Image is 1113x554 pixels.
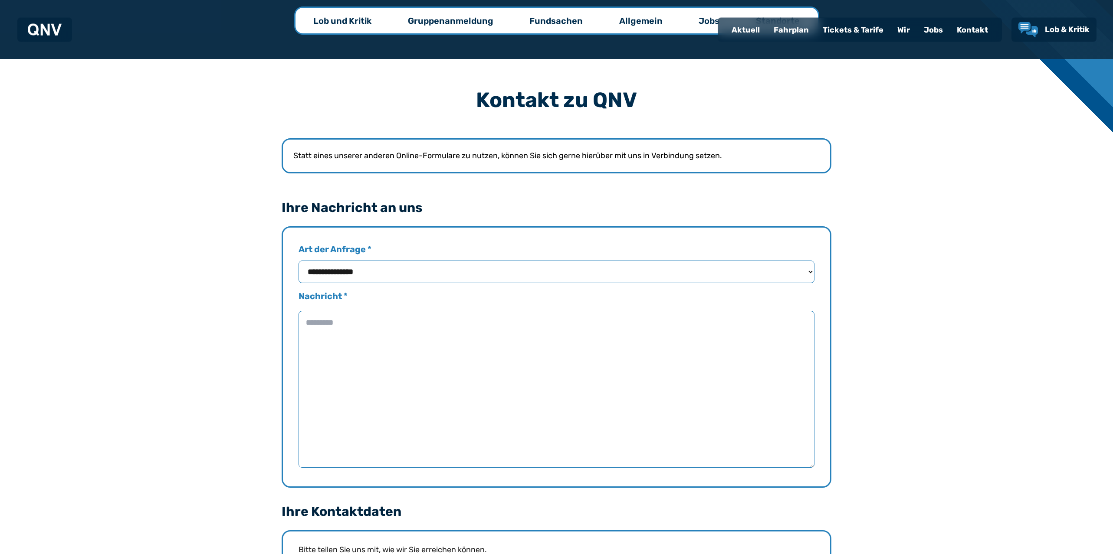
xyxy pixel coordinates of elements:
[313,15,371,27] p: Lob und Kritik
[950,18,995,41] a: Kontakt
[512,8,600,33] a: Fundsachen
[299,243,814,283] label: Art der Anfrage *
[619,15,663,27] p: Allgemein
[602,8,680,33] a: Allgemein
[1018,22,1090,37] a: Lob & Kritik
[282,90,831,111] h3: Kontakt zu QNV
[767,18,816,41] a: Fahrplan
[699,15,719,27] p: Jobs
[816,18,890,41] a: Tickets & Tarife
[739,8,817,33] a: Standorte
[299,261,814,283] select: Art der Anfrage *
[282,505,401,518] legend: Ihre Kontaktdaten
[756,15,800,27] p: Standorte
[296,8,389,33] a: Lob und Kritik
[299,311,814,468] textarea: Nachricht *
[529,15,583,27] p: Fundsachen
[725,18,767,41] a: Aktuell
[681,8,737,33] a: Jobs
[917,18,950,41] a: Jobs
[1045,24,1090,34] span: Lob & Kritik
[282,201,423,214] legend: Ihre Nachricht an uns
[408,15,493,27] p: Gruppenanmeldung
[293,150,820,162] p: Statt eines unserer anderen Online-Formulare zu nutzen, können Sie sich gerne hierüber mit uns in...
[299,290,814,471] label: Nachricht *
[391,8,511,33] a: Gruppenanmeldung
[28,23,62,36] img: QNV Logo
[28,21,62,38] a: QNV Logo
[890,18,917,41] a: Wir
